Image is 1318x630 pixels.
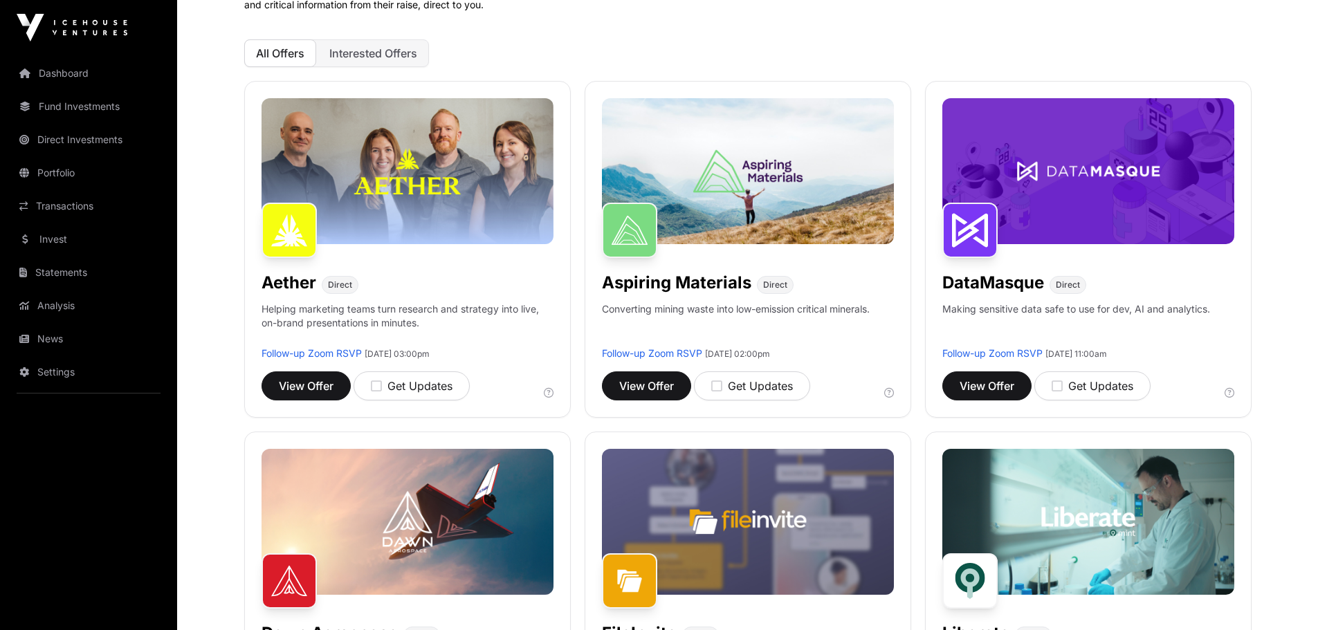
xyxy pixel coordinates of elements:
img: DataMasque-Banner.jpg [942,98,1234,244]
span: [DATE] 02:00pm [705,349,770,359]
h1: Aether [262,272,316,294]
span: View Offer [960,378,1014,394]
button: Get Updates [354,371,470,400]
a: Fund Investments [11,91,166,122]
h1: DataMasque [942,272,1044,294]
img: Dawn-Banner.jpg [262,449,553,595]
img: Aspiring Materials [602,203,657,258]
span: Direct [328,279,352,290]
h1: Aspiring Materials [602,272,751,294]
button: All Offers [244,39,316,67]
iframe: Chat Widget [1249,564,1318,630]
img: Aether-Banner.jpg [262,98,553,244]
span: View Offer [279,378,333,394]
a: News [11,324,166,354]
span: View Offer [619,378,674,394]
a: Invest [11,224,166,254]
div: Get Updates [711,378,793,394]
img: File-Invite-Banner.jpg [602,449,894,595]
p: Helping marketing teams turn research and strategy into live, on-brand presentations in minutes. [262,302,553,346]
button: Get Updates [1034,371,1151,400]
span: Direct [1056,279,1080,290]
a: Follow-up Zoom RSVP [942,347,1043,359]
span: [DATE] 11:00am [1045,349,1107,359]
button: View Offer [942,371,1032,400]
a: Follow-up Zoom RSVP [602,347,702,359]
img: Aspiring-Banner.jpg [602,98,894,244]
span: Direct [763,279,787,290]
span: Interested Offers [329,46,417,60]
button: Interested Offers [318,39,429,67]
img: Liberate-Banner.jpg [942,449,1234,595]
img: Icehouse Ventures Logo [17,14,127,41]
div: Get Updates [371,378,452,394]
span: All Offers [256,46,304,60]
img: Dawn Aerospace [262,553,317,609]
a: Portfolio [11,158,166,188]
a: Transactions [11,191,166,221]
img: DataMasque [942,203,998,258]
img: Liberate [942,553,998,609]
p: Converting mining waste into low-emission critical minerals. [602,302,870,346]
a: Follow-up Zoom RSVP [262,347,362,359]
img: FileInvite [602,553,657,609]
img: Aether [262,203,317,258]
a: Analysis [11,290,166,321]
a: Settings [11,357,166,387]
a: Statements [11,257,166,288]
span: [DATE] 03:00pm [365,349,430,359]
a: Dashboard [11,58,166,89]
a: Direct Investments [11,124,166,155]
button: View Offer [602,371,691,400]
button: Get Updates [694,371,810,400]
p: Making sensitive data safe to use for dev, AI and analytics. [942,302,1210,346]
div: Get Updates [1052,378,1133,394]
button: View Offer [262,371,351,400]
